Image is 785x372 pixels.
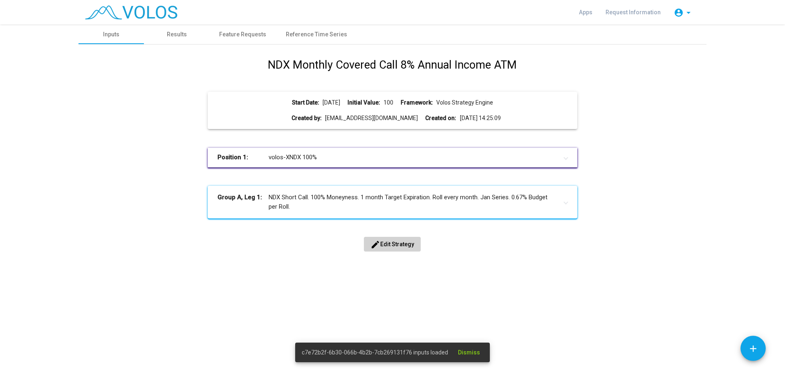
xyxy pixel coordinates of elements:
b: Framework: [401,98,433,107]
mat-icon: arrow_drop_down [684,8,693,18]
b: Position 1: [218,153,269,162]
mat-icon: account_circle [674,8,684,18]
mat-icon: add [748,343,758,354]
button: Add icon [740,336,766,361]
button: Edit Strategy [364,237,421,252]
b: Created by: [292,114,322,123]
div: Reference Time Series [286,30,347,39]
span: Edit Strategy [370,241,414,247]
div: Feature Requests [219,30,266,39]
mat-expansion-panel-header: Position 1:volos-XNDX 100% [208,148,577,167]
a: Request Information [599,5,667,20]
mat-icon: edit [370,240,380,249]
div: [EMAIL_ADDRESS][DOMAIN_NAME] [DATE] 14:25:09 [214,114,570,123]
b: Created on: [425,114,456,123]
b: Initial Value: [348,98,380,107]
h1: NDX Monthly Covered Call 8% Annual Income ATM [268,57,517,74]
mat-expansion-panel-header: Group A, Leg 1:NDX Short Call. 100% Moneyness. 1 month Target Expiration. Roll every month. Jan S... [208,186,577,218]
b: Start Date: [292,98,319,107]
span: Dismiss [458,349,480,356]
div: Results [167,30,187,39]
span: Request Information [606,9,661,16]
mat-panel-title: volos-XNDX 100% [218,153,557,162]
span: Apps [579,9,592,16]
div: [DATE] 100 Volos Strategy Engine [214,98,570,107]
span: c7e72b2f-6b30-066b-4b2b-7cb269131f76 inputs loaded [302,348,448,356]
a: Apps [572,5,599,20]
button: Dismiss [451,345,487,360]
b: Group A, Leg 1: [218,193,269,211]
div: Inputs [103,30,119,39]
mat-panel-title: NDX Short Call. 100% Moneyness. 1 month Target Expiration. Roll every month. Jan Series. 0.67% Bu... [218,193,557,211]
